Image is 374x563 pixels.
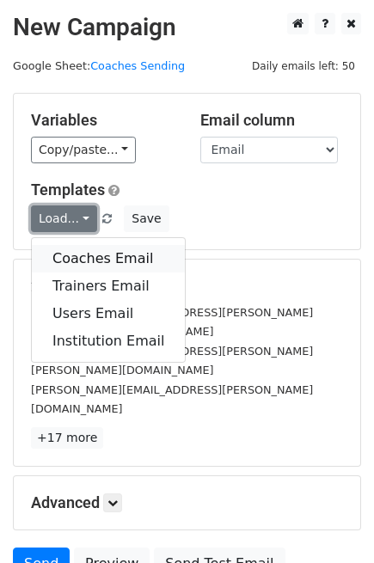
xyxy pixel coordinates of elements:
a: Coaches Email [32,245,185,272]
h5: Advanced [31,493,343,512]
h2: New Campaign [13,13,361,42]
a: +17 more [31,427,103,449]
a: Coaches Sending [90,59,185,72]
a: Daily emails left: 50 [246,59,361,72]
h5: Variables [31,111,175,130]
button: Save [124,205,169,232]
a: Institution Email [32,327,185,355]
a: Copy/paste... [31,137,136,163]
span: Daily emails left: 50 [246,57,361,76]
small: [PERSON_NAME][EMAIL_ADDRESS][PERSON_NAME][DOMAIN_NAME] [31,383,313,416]
small: Google Sheet: [13,59,185,72]
iframe: Chat Widget [288,480,374,563]
a: Trainers Email [32,272,185,300]
a: Users Email [32,300,185,327]
a: Templates [31,181,105,199]
h5: Email column [200,111,344,130]
h5: 20 Recipients [31,277,343,296]
a: Load... [31,205,97,232]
